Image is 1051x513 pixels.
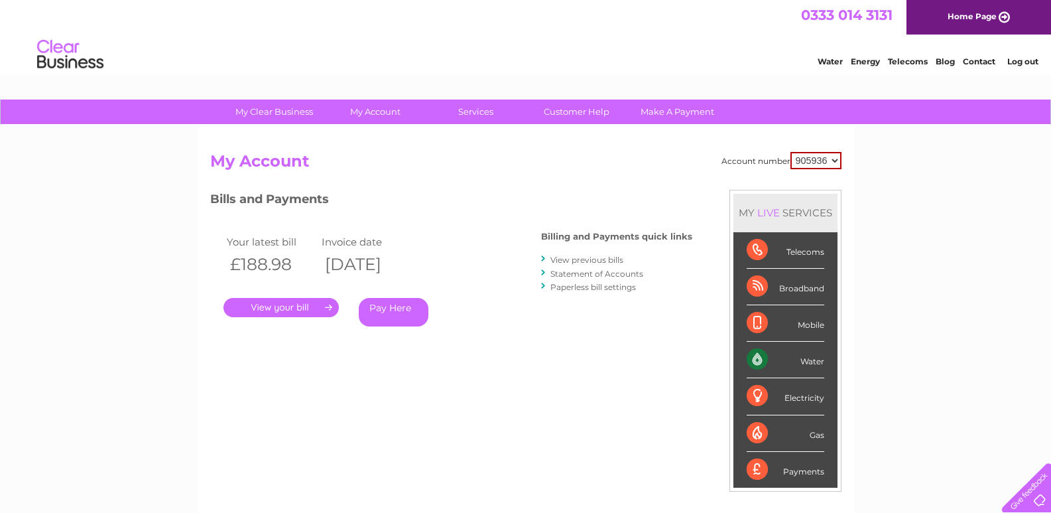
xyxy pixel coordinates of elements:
[1007,56,1038,66] a: Log out
[320,100,430,124] a: My Account
[755,206,782,219] div: LIVE
[541,232,692,242] h4: Billing and Payments quick links
[213,7,839,64] div: Clear Business is a trading name of Verastar Limited (registered in [GEOGRAPHIC_DATA] No. 3667643...
[522,100,631,124] a: Customer Help
[747,305,824,342] div: Mobile
[818,56,843,66] a: Water
[747,415,824,452] div: Gas
[623,100,732,124] a: Make A Payment
[318,251,414,278] th: [DATE]
[801,7,893,23] a: 0333 014 3131
[550,282,636,292] a: Paperless bill settings
[747,232,824,269] div: Telecoms
[421,100,530,124] a: Services
[936,56,955,66] a: Blog
[721,152,841,169] div: Account number
[747,342,824,378] div: Water
[851,56,880,66] a: Energy
[210,190,692,213] h3: Bills and Payments
[223,298,339,317] a: .
[550,269,643,279] a: Statement of Accounts
[36,35,104,75] img: logo.png
[223,233,319,251] td: Your latest bill
[747,378,824,415] div: Electricity
[359,298,428,327] a: Pay Here
[210,152,841,177] h2: My Account
[747,452,824,488] div: Payments
[318,233,414,251] td: Invoice date
[747,269,824,305] div: Broadband
[888,56,928,66] a: Telecoms
[733,194,837,232] div: MY SERVICES
[963,56,995,66] a: Contact
[219,100,329,124] a: My Clear Business
[550,255,623,265] a: View previous bills
[223,251,319,278] th: £188.98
